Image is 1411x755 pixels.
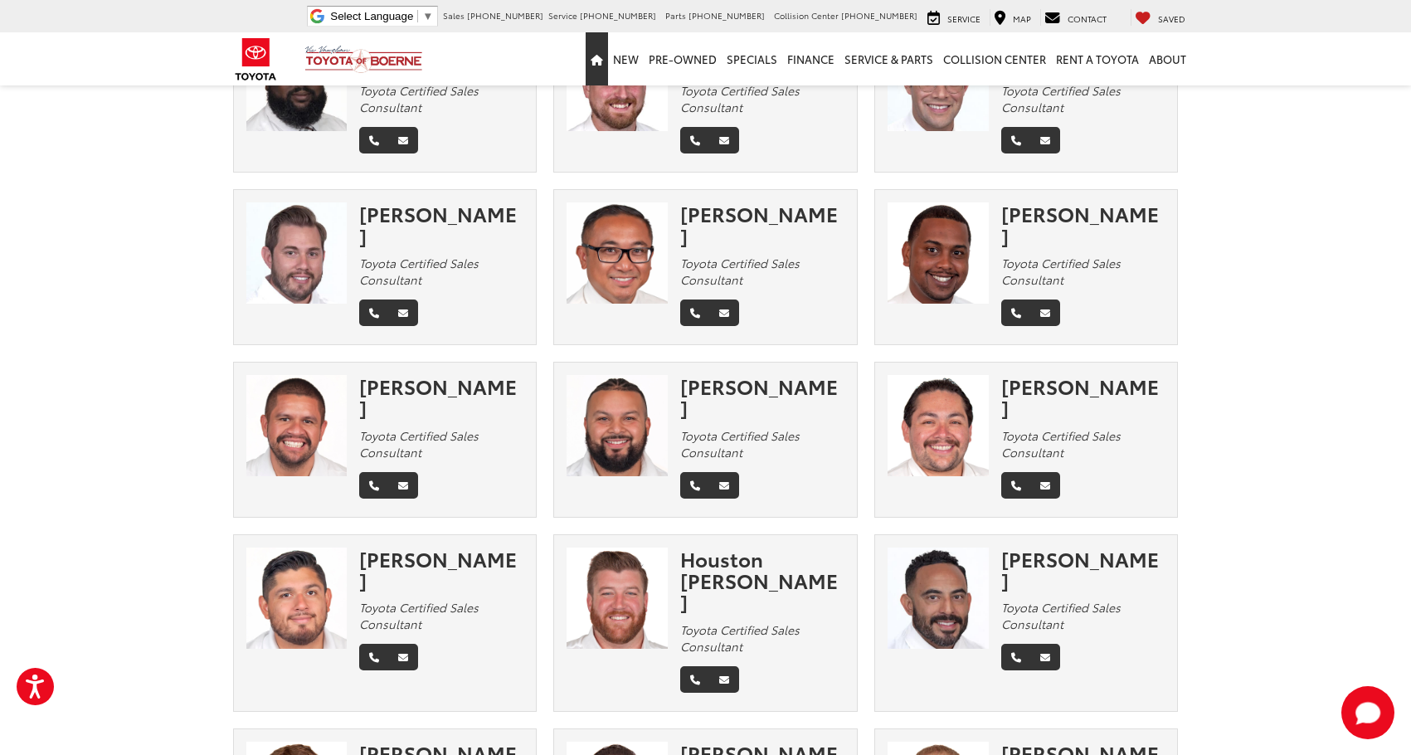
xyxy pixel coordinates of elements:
[246,548,348,649] img: Jorge Velasco
[1131,9,1190,26] a: My Saved Vehicles
[1001,548,1165,592] div: [PERSON_NAME]
[567,202,668,304] img: Russell Sitjar
[1144,32,1191,85] a: About
[1158,12,1185,25] span: Saved
[359,82,479,115] em: Toyota Certified Sales Consultant
[680,548,844,613] div: Houston [PERSON_NAME]
[709,666,739,693] a: Email
[782,32,839,85] a: Finance
[1001,472,1031,499] a: Phone
[680,472,710,499] a: Phone
[680,127,710,153] a: Phone
[680,666,710,693] a: Phone
[923,9,985,26] a: Service
[1030,300,1060,326] a: Email
[709,300,739,326] a: Email
[680,202,844,246] div: [PERSON_NAME]
[644,32,722,85] a: Pre-Owned
[608,32,644,85] a: New
[359,599,479,632] em: Toyota Certified Sales Consultant
[1001,202,1165,246] div: [PERSON_NAME]
[359,472,389,499] a: Phone
[388,644,418,670] a: Email
[1030,127,1060,153] a: Email
[947,12,980,25] span: Service
[1001,300,1031,326] a: Phone
[1001,599,1121,632] em: Toyota Certified Sales Consultant
[359,255,479,288] em: Toyota Certified Sales Consultant
[246,202,348,304] img: Matthew Trevino
[417,10,418,22] span: ​
[1001,427,1121,460] em: Toyota Certified Sales Consultant
[665,9,686,22] span: Parts
[888,202,989,304] img: Rob Font
[1001,255,1121,288] em: Toyota Certified Sales Consultant
[567,548,668,649] img: Houston Lentz
[580,9,656,22] span: [PHONE_NUMBER]
[680,427,800,460] em: Toyota Certified Sales Consultant
[1001,127,1031,153] a: Phone
[938,32,1051,85] a: Collision Center
[1030,472,1060,499] a: Email
[586,32,608,85] a: Home
[567,375,668,476] img: Jose Rivera
[839,32,938,85] a: Service & Parts: Opens in a new tab
[225,32,287,86] img: Toyota
[388,127,418,153] a: Email
[359,375,523,419] div: [PERSON_NAME]
[1001,82,1121,115] em: Toyota Certified Sales Consultant
[359,300,389,326] a: Phone
[709,127,739,153] a: Email
[388,300,418,326] a: Email
[680,621,800,655] em: Toyota Certified Sales Consultant
[246,375,348,476] img: Edward Ayala
[1341,686,1394,739] svg: Start Chat
[304,45,423,74] img: Vic Vaughan Toyota of Boerne
[990,9,1035,26] a: Map
[680,375,844,419] div: [PERSON_NAME]
[359,548,523,592] div: [PERSON_NAME]
[1001,375,1165,419] div: [PERSON_NAME]
[680,82,800,115] em: Toyota Certified Sales Consultant
[548,9,577,22] span: Service
[359,127,389,153] a: Phone
[1030,644,1060,670] a: Email
[1013,12,1031,25] span: Map
[1001,644,1031,670] a: Phone
[1051,32,1144,85] a: Rent a Toyota
[680,300,710,326] a: Phone
[330,10,433,22] a: Select Language​
[774,9,839,22] span: Collision Center
[722,32,782,85] a: Specials
[680,255,800,288] em: Toyota Certified Sales Consultant
[1068,12,1107,25] span: Contact
[709,472,739,499] a: Email
[359,202,523,246] div: [PERSON_NAME]
[888,375,989,476] img: Beto Gutierrez
[330,10,413,22] span: Select Language
[1040,9,1111,26] a: Contact
[422,10,433,22] span: ▼
[443,9,465,22] span: Sales
[841,9,917,22] span: [PHONE_NUMBER]
[359,427,479,460] em: Toyota Certified Sales Consultant
[388,472,418,499] a: Email
[888,548,989,649] img: Henry Vanegas
[688,9,765,22] span: [PHONE_NUMBER]
[1341,686,1394,739] button: Toggle Chat Window
[359,644,389,670] a: Phone
[467,9,543,22] span: [PHONE_NUMBER]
